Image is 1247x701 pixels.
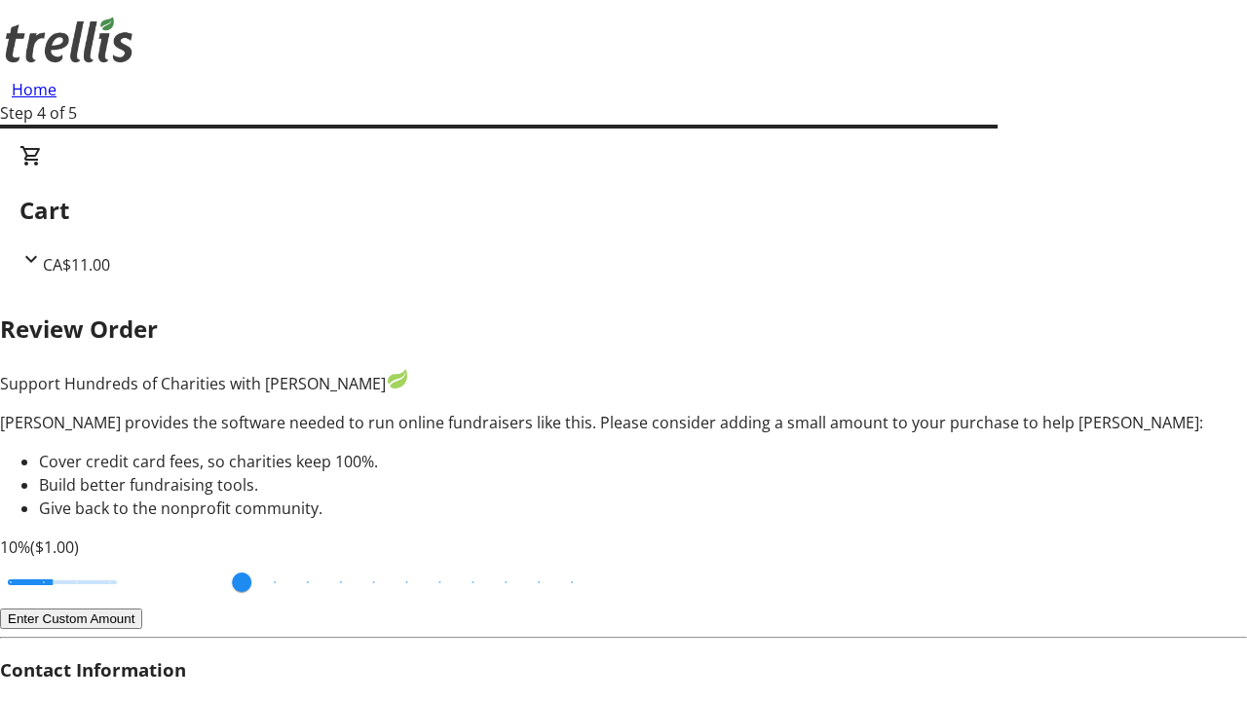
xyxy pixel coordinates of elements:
li: Build better fundraising tools. [39,473,1247,497]
li: Cover credit card fees, so charities keep 100%. [39,450,1247,473]
h2: Cart [19,193,1228,228]
div: CartCA$11.00 [19,144,1228,277]
span: CA$11.00 [43,254,110,276]
li: Give back to the nonprofit community. [39,497,1247,520]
